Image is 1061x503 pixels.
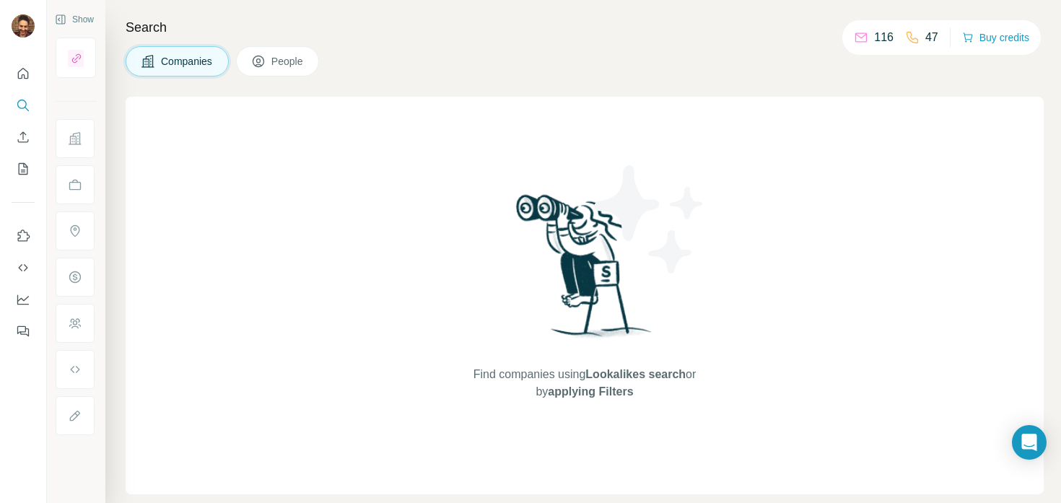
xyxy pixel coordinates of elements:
span: applying Filters [548,385,633,398]
button: Enrich CSV [12,124,35,150]
div: Open Intercom Messenger [1012,425,1047,460]
img: Surfe Illustration - Woman searching with binoculars [510,191,660,351]
span: Companies [161,54,214,69]
button: Quick start [12,61,35,87]
p: 116 [874,29,894,46]
span: Lookalikes search [585,368,686,380]
button: Buy credits [962,27,1029,48]
button: Use Surfe on LinkedIn [12,223,35,249]
h4: Search [126,17,1044,38]
span: People [271,54,305,69]
button: My lists [12,156,35,182]
button: Feedback [12,318,35,344]
span: Find companies using or by [469,366,700,401]
img: Surfe Illustration - Stars [585,154,715,284]
button: Use Surfe API [12,255,35,281]
button: Search [12,92,35,118]
button: Dashboard [12,287,35,312]
img: Avatar [12,14,35,38]
button: Show [45,9,104,30]
p: 47 [925,29,938,46]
